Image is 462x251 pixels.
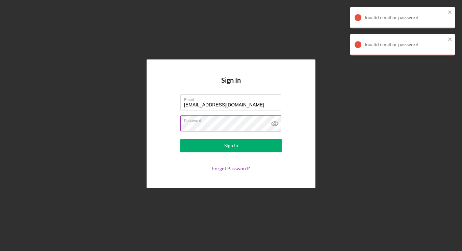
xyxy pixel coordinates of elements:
div: Invalid email or password. [365,15,446,20]
h4: Sign In [221,76,241,94]
button: Sign In [180,139,282,152]
button: close [448,9,453,16]
label: Password [184,116,281,123]
div: Invalid email or password. [365,42,446,47]
div: Sign In [224,139,238,152]
button: close [448,36,453,43]
label: Email [184,95,281,102]
a: Forgot Password? [212,166,250,171]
